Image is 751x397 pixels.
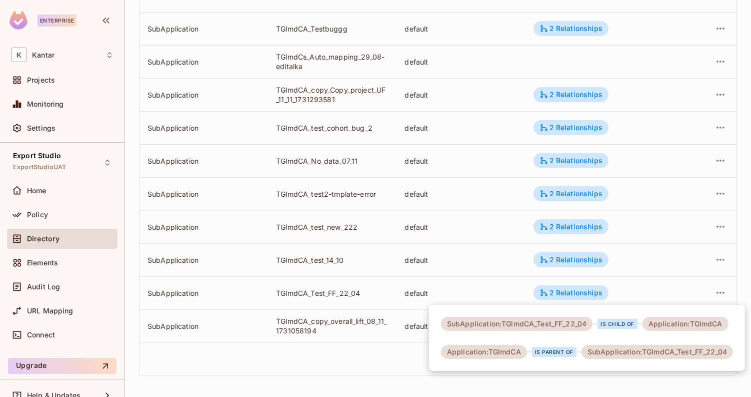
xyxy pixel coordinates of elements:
div: SubApplication:TGlmdCA_Test_FF_22_04 [581,345,733,359]
div: Application:TGlmdCA [642,317,728,331]
div: SubApplication:TGlmdCA_Test_FF_22_04 [441,317,592,331]
div: is child of [597,319,637,329]
div: is parent of [532,347,576,357]
div: Application:TGlmdCA [441,345,527,359]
